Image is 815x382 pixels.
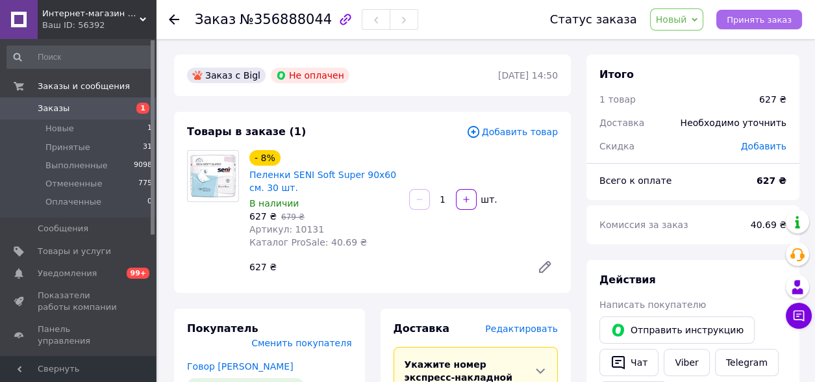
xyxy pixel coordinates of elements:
span: Каталог ProSale: 40.69 ₴ [249,237,367,248]
span: 1 товар [599,94,636,105]
div: 627 ₴ [244,258,527,276]
a: Viber [664,349,709,376]
span: Доставка [394,322,450,335]
span: Редактировать [485,324,558,334]
button: Чат [599,349,658,376]
time: [DATE] 14:50 [498,70,558,81]
span: В наличии [249,198,299,209]
span: 0 [147,196,152,208]
span: Панель управления [38,324,120,347]
span: 627 ₴ [249,211,277,222]
span: Итого [599,68,634,81]
div: - 8% [249,150,281,166]
span: Добавить [741,141,786,151]
span: Принятые [45,142,90,153]
span: №356888044 [240,12,332,27]
span: Заказ [195,12,236,27]
span: Всего к оплате [599,175,671,186]
a: Редактировать [532,254,558,280]
span: Оплаченные [45,196,101,208]
button: Отправить инструкцию [599,316,755,344]
span: 31 [143,142,152,153]
span: 9098 [134,160,152,172]
span: Написать покупателю [599,299,706,310]
span: 99+ [127,268,149,279]
div: Заказ с Bigl [187,68,266,83]
span: Комиссия за заказ [599,220,688,230]
span: Товары в заказе (1) [187,125,306,138]
span: Новый [656,14,687,25]
span: 40.69 ₴ [751,220,786,230]
img: Пеленки SENI Soft Super 90x60 см. 30 шт. [188,152,238,200]
button: Чат с покупателем [786,303,812,329]
span: Уведомления [38,268,97,279]
div: 627 ₴ [759,93,786,106]
span: Покупатель [187,322,258,335]
span: 679 ₴ [281,212,305,222]
b: 627 ₴ [757,175,786,186]
input: Поиск [6,45,153,69]
span: Доставка [599,118,644,128]
span: Заказы [38,103,69,114]
span: Заказы и сообщения [38,81,130,92]
span: Действия [599,274,656,286]
span: Артикул: 10131 [249,224,324,235]
a: Говор [PERSON_NAME] [187,361,294,372]
span: Показатели работы компании [38,290,120,313]
div: шт. [478,193,499,206]
span: Отмененные [45,178,102,190]
span: 1 [147,123,152,134]
span: Сменить покупателя [251,338,351,348]
a: Telegram [715,349,779,376]
div: Необходимо уточнить [673,108,794,137]
div: Ваш ID: 56392 [42,19,156,31]
span: Скидка [599,141,634,151]
span: Сообщения [38,223,88,235]
div: Статус заказа [550,13,637,26]
span: Принять заказ [727,15,792,25]
div: Не оплачен [271,68,349,83]
span: Новые [45,123,74,134]
span: Товары и услуги [38,246,111,257]
span: 1 [136,103,149,114]
span: Интернет-магазин «СУХО» [42,8,140,19]
span: Выполненные [45,160,108,172]
span: 775 [138,178,152,190]
button: Принять заказ [716,10,802,29]
a: Пеленки SENI Soft Super 90x60 см. 30 шт. [249,170,396,193]
div: Вернуться назад [169,13,179,26]
span: Добавить товар [466,125,558,139]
